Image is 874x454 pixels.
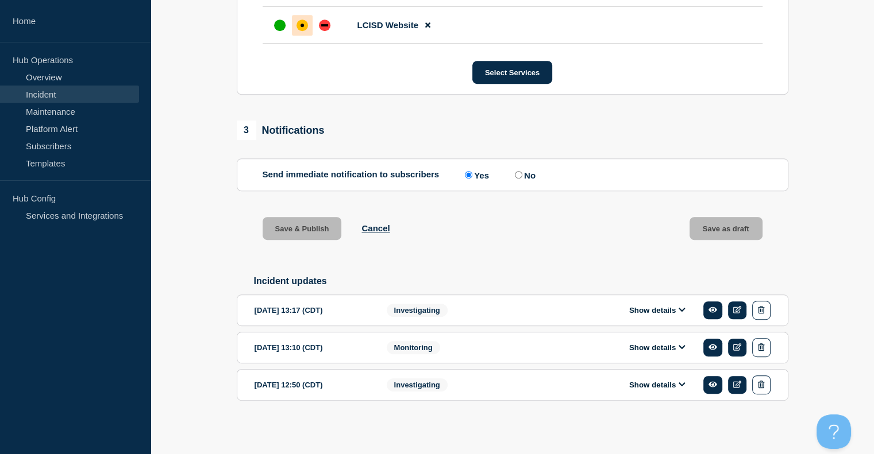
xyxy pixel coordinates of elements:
[472,61,552,84] button: Select Services
[255,338,369,357] div: [DATE] 13:10 (CDT)
[817,414,851,449] iframe: Help Scout Beacon - Open
[357,20,418,30] span: LCISD Website
[515,171,522,179] input: No
[274,20,286,31] div: up
[361,223,390,233] button: Cancel
[387,378,448,391] span: Investigating
[237,121,256,140] span: 3
[512,169,536,180] label: No
[237,121,325,140] div: Notifications
[465,171,472,179] input: Yes
[462,169,489,180] label: Yes
[626,343,689,352] button: Show details
[387,304,448,317] span: Investigating
[255,301,369,320] div: [DATE] 13:17 (CDT)
[263,217,342,240] button: Save & Publish
[690,217,763,240] button: Save as draft
[255,375,369,394] div: [DATE] 12:50 (CDT)
[387,341,440,354] span: Monitoring
[297,20,308,31] div: affected
[263,169,763,180] div: Send immediate notification to subscribers
[626,305,689,315] button: Show details
[254,276,788,286] h2: Incident updates
[319,20,330,31] div: down
[626,380,689,390] button: Show details
[263,169,440,180] p: Send immediate notification to subscribers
